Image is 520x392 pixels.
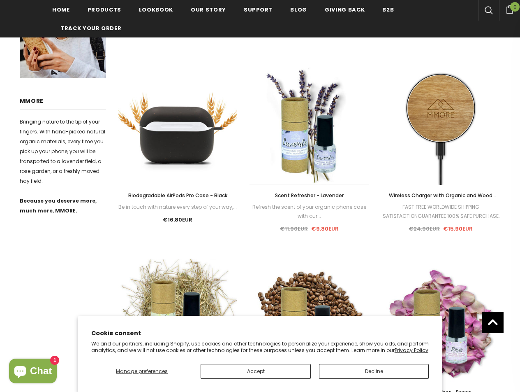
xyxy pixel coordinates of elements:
a: Scent Refresher - Lavender [250,191,369,200]
div: Be in touch with nature every step of your way,... [118,203,238,212]
span: Home [52,6,70,14]
a: Wireless Charger with Organic and Wood Material [381,191,500,200]
inbox-online-store-chat: Shopify online store chat [7,359,59,385]
div: Refresh the scent of your organic phone case with our... [250,203,369,221]
span: Products [88,6,121,14]
span: Giving back [325,6,365,14]
a: Privacy Policy [395,347,428,354]
span: €16.80EUR [163,216,192,224]
span: 0 [510,2,520,12]
h2: Cookie consent [91,329,429,338]
button: Accept [201,364,310,379]
span: €11.90EUR [280,225,308,233]
span: MMORE [20,97,44,105]
a: Track your order [60,19,121,37]
span: €9.80EUR [311,225,339,233]
div: FAST FREE WORLDWIDE SHIPPING SATISFACTIONGUARANTEE 100% SAFE PURCHASE Attractive Minimalistic... [381,203,500,221]
a: 0 [499,4,520,14]
span: €15.90EUR [443,225,473,233]
span: Manage preferences [116,368,168,375]
p: We and our partners, including Shopify, use cookies and other technologies to personalize your ex... [91,341,429,353]
button: Manage preferences [91,364,193,379]
span: Scent Refresher - Lavender [275,192,344,199]
span: Lookbook [139,6,173,14]
strong: Because you deserve more, much more, MMORE. [20,197,97,214]
span: B2B [382,6,394,14]
span: Our Story [191,6,226,14]
a: Biodegradable AirPods Pro Case - Black [118,191,238,200]
span: €24.90EUR [409,225,440,233]
button: Decline [319,364,429,379]
span: Wireless Charger with Organic and Wood Material [389,192,496,208]
span: Blog [290,6,307,14]
span: Biodegradable AirPods Pro Case - Black [128,192,227,199]
span: Track your order [60,24,121,32]
span: support [244,6,273,14]
p: Bringing nature to the tip of your fingers. With hand-picked natural organic materials, every tim... [20,117,106,186]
